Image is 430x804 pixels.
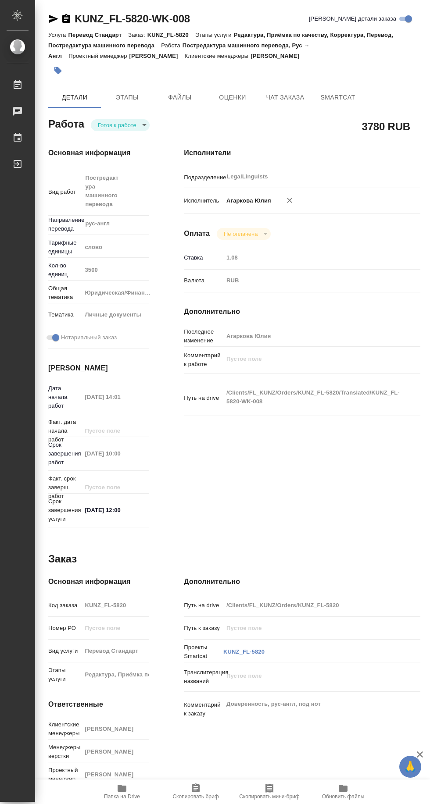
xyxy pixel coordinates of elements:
[233,779,306,804] button: Скопировать мини-бриф
[48,238,82,256] p: Тарифные единицы
[48,216,82,233] p: Направление перевода
[184,148,420,158] h4: Исполнители
[184,624,223,633] p: Путь к заказу
[48,115,84,131] h2: Работа
[82,768,149,781] input: Пустое поле
[48,743,82,761] p: Менеджеры верстки
[48,61,68,80] button: Добавить тэг
[48,497,82,523] p: Срок завершения услуги
[82,285,161,300] div: Юридическая/Финансовая
[161,42,183,49] p: Работа
[85,779,159,804] button: Папка на Drive
[48,284,82,302] p: Общая тематика
[309,14,396,23] span: [PERSON_NAME] детали заказа
[54,92,96,103] span: Детали
[48,32,68,38] p: Услуга
[48,666,82,683] p: Этапы услуги
[223,697,401,720] textarea: Доверенность, рус-англ, под нот
[184,253,223,262] p: Ставка
[82,391,149,403] input: Пустое поле
[184,173,223,182] p: Подразделение
[104,793,140,800] span: Папка на Drive
[48,552,77,566] h2: Заказ
[82,307,161,322] div: Личные документы
[306,779,380,804] button: Обновить файлы
[223,622,401,634] input: Пустое поле
[159,92,201,103] span: Файлы
[159,779,233,804] button: Скопировать бриф
[280,191,299,210] button: Удалить исполнителя
[184,276,223,285] p: Валюта
[223,385,401,409] textarea: /Clients/FL_KUNZ/Orders/KUNZ_FL-5820/Translated/KUNZ_FL-5820-WK-008
[211,92,254,103] span: Оценки
[48,148,149,158] h4: Основная информация
[184,228,210,239] h4: Оплата
[362,119,410,134] h2: 3780 RUB
[82,240,161,255] div: слово
[48,310,82,319] p: Тематика
[221,230,260,238] button: Не оплачена
[322,793,365,800] span: Обновить файлы
[129,53,185,59] p: [PERSON_NAME]
[61,14,72,24] button: Скопировать ссылку
[48,647,82,655] p: Вид услуги
[147,32,195,38] p: KUNZ_FL-5820
[82,745,149,758] input: Пустое поле
[82,722,149,735] input: Пустое поле
[184,668,223,686] p: Транслитерация названий
[128,32,147,38] p: Заказ:
[82,599,149,612] input: Пустое поле
[82,447,149,460] input: Пустое поле
[48,720,82,738] p: Клиентские менеджеры
[48,14,59,24] button: Скопировать ссылку для ЯМессенджера
[91,119,150,131] div: Готов к работе
[184,701,223,718] p: Комментарий к заказу
[82,424,149,437] input: Пустое поле
[184,394,223,402] p: Путь на drive
[317,92,359,103] span: SmartCat
[184,601,223,610] p: Путь на drive
[239,793,299,800] span: Скопировать мини-бриф
[217,228,271,240] div: Готов к работе
[82,481,149,494] input: Пустое поле
[95,121,139,129] button: Готов к работе
[48,363,149,374] h4: [PERSON_NAME]
[399,756,421,778] button: 🙏
[223,251,401,264] input: Пустое поле
[48,261,82,279] p: Кол-во единиц
[184,576,420,587] h4: Дополнительно
[48,188,82,196] p: Вид работ
[48,601,82,610] p: Код заказа
[185,53,251,59] p: Клиентские менеджеры
[106,92,148,103] span: Этапы
[48,418,82,444] p: Факт. дата начала работ
[172,793,219,800] span: Скопировать бриф
[82,263,149,276] input: Пустое поле
[68,32,128,38] p: Перевод Стандарт
[48,766,82,783] p: Проектный менеджер
[82,622,149,634] input: Пустое поле
[184,643,223,661] p: Проекты Smartcat
[184,306,420,317] h4: Дополнительно
[82,668,149,681] input: Пустое поле
[223,196,271,205] p: Агаркова Юлия
[48,441,82,467] p: Срок завершения работ
[82,504,149,516] input: ✎ Введи что-нибудь
[48,384,82,410] p: Дата начала работ
[82,644,149,657] input: Пустое поле
[184,351,223,369] p: Комментарий к работе
[195,32,234,38] p: Этапы услуги
[251,53,306,59] p: [PERSON_NAME]
[48,576,149,587] h4: Основная информация
[403,758,418,776] span: 🙏
[48,699,149,710] h4: Ответственные
[223,273,401,288] div: RUB
[48,474,82,501] p: Факт. срок заверш. работ
[264,92,306,103] span: Чат заказа
[223,330,401,342] input: Пустое поле
[68,53,129,59] p: Проектный менеджер
[184,196,223,205] p: Исполнитель
[75,13,190,25] a: KUNZ_FL-5820-WK-008
[184,327,223,345] p: Последнее изменение
[48,624,82,633] p: Номер РО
